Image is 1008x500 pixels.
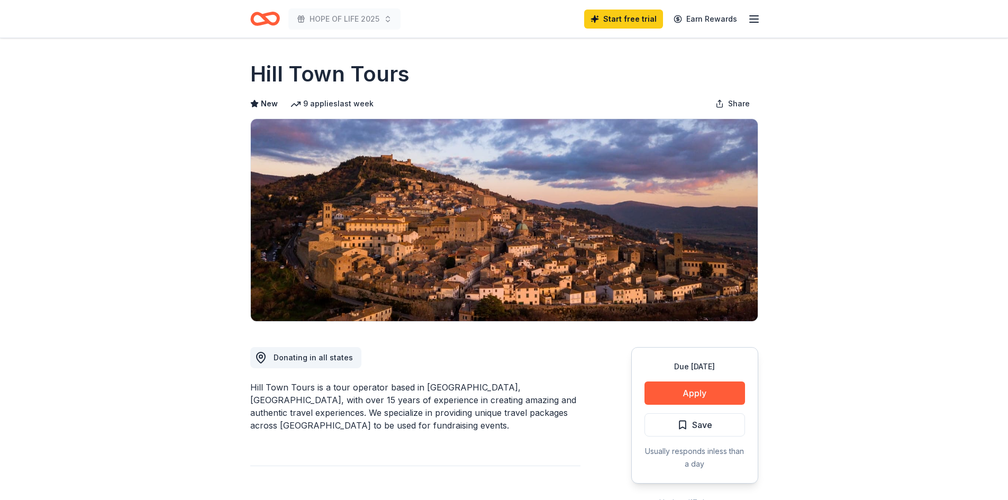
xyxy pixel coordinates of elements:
div: Hill Town Tours is a tour operator based in [GEOGRAPHIC_DATA], [GEOGRAPHIC_DATA], with over 15 ye... [250,381,580,432]
div: Usually responds in less than a day [644,445,745,470]
span: Share [728,97,750,110]
img: Image for Hill Town Tours [251,119,758,321]
h1: Hill Town Tours [250,59,410,89]
button: Save [644,413,745,437]
button: Share [707,93,758,114]
button: Apply [644,381,745,405]
button: HOPE OF LIFE 2025 [288,8,401,30]
div: 9 applies last week [290,97,374,110]
a: Start free trial [584,10,663,29]
span: New [261,97,278,110]
a: Home [250,6,280,31]
span: HOPE OF LIFE 2025 [310,13,379,25]
div: Due [DATE] [644,360,745,373]
span: Save [692,418,712,432]
a: Earn Rewards [667,10,743,29]
span: Donating in all states [274,353,353,362]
